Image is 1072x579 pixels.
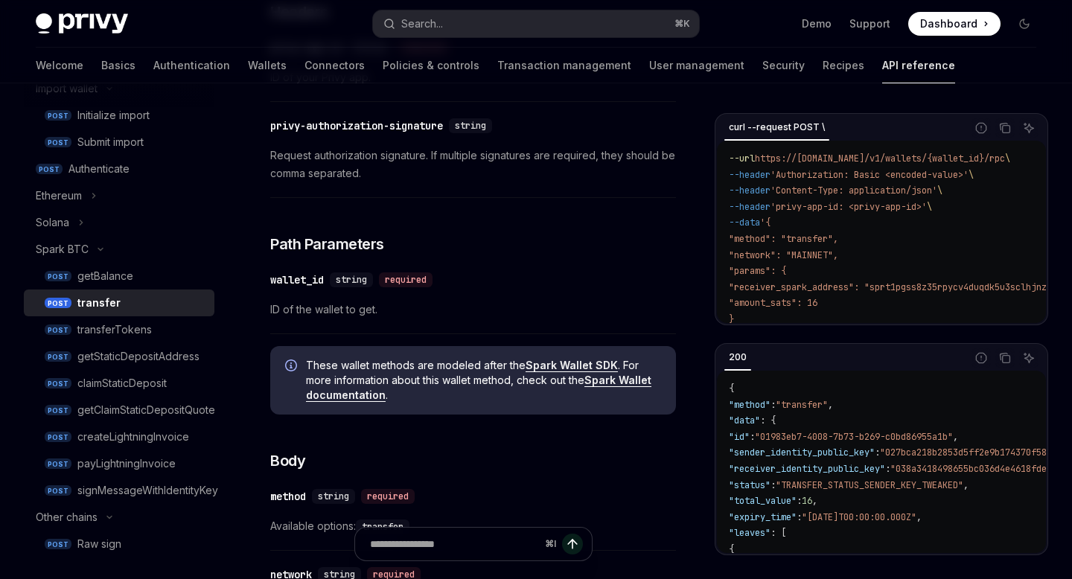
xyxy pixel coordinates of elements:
span: : [ [770,527,786,539]
div: transfer [77,294,121,312]
code: transfer [356,519,409,534]
a: POSTgetClaimStaticDepositQuote [24,397,214,423]
span: POST [45,539,71,550]
div: getBalance [77,267,133,285]
div: createLightningInvoice [77,428,189,446]
span: "data" [729,415,760,426]
div: Search... [401,15,443,33]
span: ⌘ K [674,18,690,30]
span: , [953,431,958,443]
div: Ethereum [36,187,82,205]
button: Report incorrect code [971,118,991,138]
a: Dashboard [908,12,1001,36]
div: getClaimStaticDepositQuote [77,401,215,419]
span: "total_value" [729,495,797,507]
a: POSTtransferTokens [24,316,214,343]
button: Open search [373,10,698,37]
div: Authenticate [68,160,130,178]
a: Security [762,48,805,83]
button: Report incorrect code [971,348,991,368]
div: Submit import [77,133,144,151]
span: POST [45,271,71,282]
span: \ [927,201,932,213]
span: POST [45,137,71,148]
span: --url [729,153,755,164]
span: "TRANSFER_STATUS_SENDER_KEY_TWEAKED" [776,479,963,491]
a: Demo [802,16,832,31]
div: Initialize import [77,106,150,124]
a: Support [849,16,890,31]
a: API reference [882,48,955,83]
span: --data [729,217,760,228]
span: 16 [802,495,812,507]
span: https://[DOMAIN_NAME]/v1/wallets/{wallet_id}/rpc [755,153,1005,164]
span: string [455,120,486,132]
a: User management [649,48,744,83]
svg: Info [285,359,300,374]
span: : [797,495,802,507]
div: privy-authorization-signature [270,118,443,133]
a: POSTclaimStaticDeposit [24,370,214,397]
span: "receiver_identity_public_key" [729,463,885,475]
div: transferTokens [77,321,152,339]
div: Solana [36,214,69,231]
span: { [729,543,734,555]
a: POSTRaw sign [24,531,214,557]
div: required [361,489,415,504]
span: POST [45,351,71,362]
span: "01983eb7-4008-7b73-b269-c0bd86955a1b" [755,431,953,443]
span: , [963,479,969,491]
button: Copy the contents from the code block [995,348,1015,368]
div: required [379,272,433,287]
span: { [729,383,734,394]
button: Toggle dark mode [1012,12,1036,36]
div: getStaticDepositAddress [77,348,200,365]
span: --header [729,169,770,181]
button: Toggle Solana section [24,209,214,236]
a: POSTpayLightningInvoice [24,450,214,477]
a: Wallets [248,48,287,83]
span: "amount_sats": 16 [729,297,817,309]
a: POSTtransfer [24,289,214,316]
button: Copy the contents from the code block [995,118,1015,138]
span: ID of the wallet to get. [270,301,676,319]
span: , [828,399,833,411]
span: : [875,447,880,458]
span: These wallet methods are modeled after the . For more information about this wallet method, check... [306,358,661,403]
span: Path Parameters [270,234,384,255]
span: : [770,399,776,411]
a: Welcome [36,48,83,83]
span: "network": "MAINNET", [729,249,838,261]
div: claimStaticDeposit [77,374,167,392]
a: POSTSubmit import [24,129,214,156]
span: POST [45,378,71,389]
span: string [336,274,367,286]
span: "method": "transfer", [729,233,838,245]
a: POSTAuthenticate [24,156,214,182]
a: Recipes [823,48,864,83]
span: : [885,463,890,475]
div: Raw sign [77,535,121,553]
div: payLightningInvoice [77,455,176,473]
a: POSTInitialize import [24,102,214,129]
a: Transaction management [497,48,631,83]
button: Toggle Ethereum section [24,182,214,209]
div: signMessageWithIdentityKey [77,482,218,499]
input: Ask a question... [370,528,539,560]
span: \ [969,169,974,181]
a: Basics [101,48,135,83]
span: : { [760,415,776,426]
span: Request authorization signature. If multiple signatures are required, they should be comma separa... [270,147,676,182]
button: Send message [562,534,583,554]
a: Authentication [153,48,230,83]
span: POST [45,485,71,496]
span: "status" [729,479,770,491]
span: "leaves" [729,527,770,539]
div: curl --request POST \ [724,118,829,136]
span: : [797,511,802,523]
span: string [318,490,349,502]
div: 200 [724,348,751,366]
span: } [729,313,734,325]
span: "sender_identity_public_key" [729,447,875,458]
a: Spark Wallet SDK [526,359,618,372]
